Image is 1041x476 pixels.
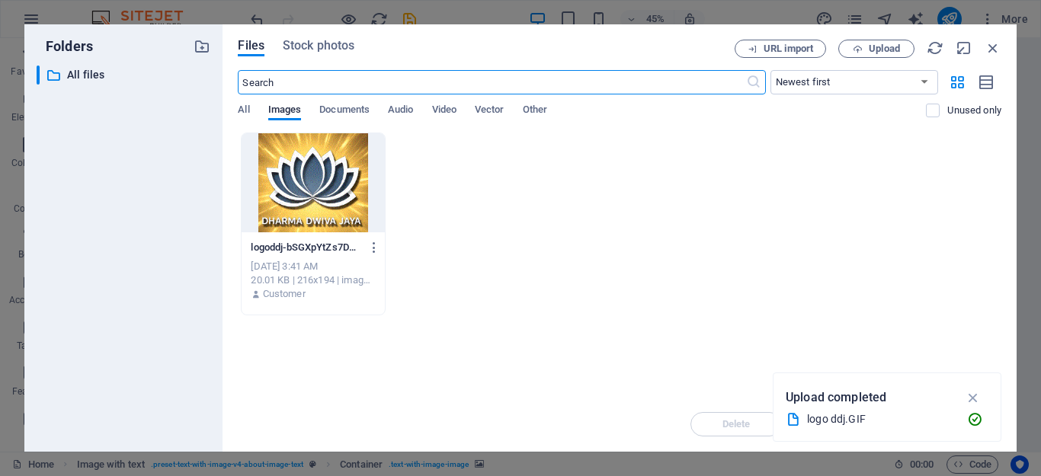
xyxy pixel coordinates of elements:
span: Documents [319,101,370,122]
i: Minimize [956,40,972,56]
i: Close [985,40,1001,56]
button: URL import [735,40,826,58]
p: All files [67,66,183,84]
span: Video [432,101,456,122]
p: Displays only files that are not in use on the website. Files added during this session can still... [947,104,1001,117]
span: Vector [475,101,504,122]
p: Folders [37,37,93,56]
span: Upload [869,44,900,53]
p: Upload completed [786,388,886,407]
input: Search [238,70,745,94]
i: Create new folder [194,38,210,55]
div: logo ddj.GIF [807,411,955,428]
div: ​ [37,65,40,85]
p: Customer [263,287,306,301]
div: 20.01 KB | 216x194 | image/gif [251,273,375,287]
span: Audio [388,101,413,122]
button: Upload [838,40,914,58]
span: Other [523,101,547,122]
span: Stock photos [283,37,354,55]
p: logoddj-bSGXpYtZs7DcXSSPdpQJzw.GIF [251,241,361,254]
div: [DATE] 3:41 AM [251,260,375,273]
span: Files [238,37,264,55]
i: Reload [927,40,943,56]
span: Images [268,101,302,122]
span: All [238,101,249,122]
span: URL import [764,44,813,53]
